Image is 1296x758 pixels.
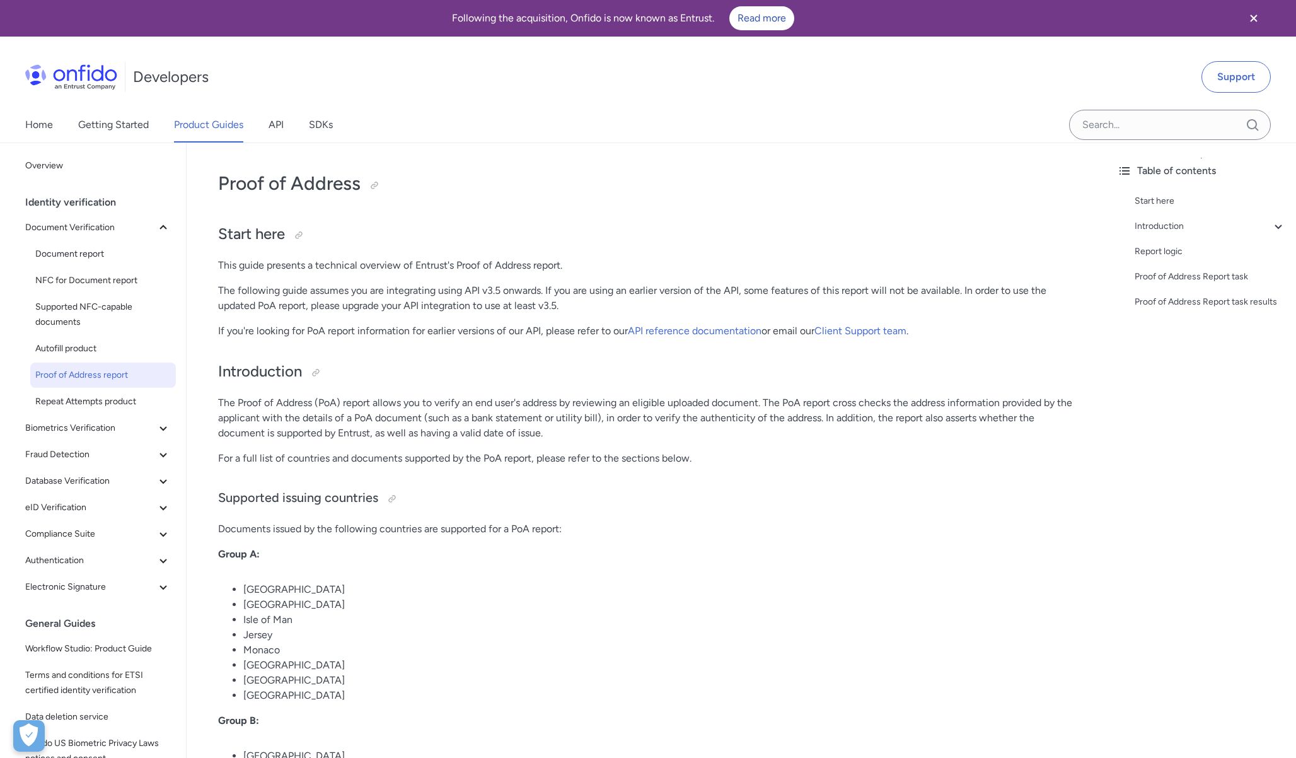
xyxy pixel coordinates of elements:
[25,107,53,143] a: Home
[218,489,1075,509] h3: Supported issuing countries
[25,611,181,636] div: General Guides
[218,224,1075,245] h2: Start here
[243,597,1075,612] li: [GEOGRAPHIC_DATA]
[78,107,149,143] a: Getting Started
[218,361,1075,383] h2: Introduction
[30,294,176,335] a: Supported NFC-capable documents
[30,242,176,267] a: Document report
[269,107,284,143] a: API
[1246,11,1261,26] svg: Close banner
[25,527,156,542] span: Compliance Suite
[25,668,171,698] span: Terms and conditions for ETSI certified identity verification
[218,283,1075,313] p: The following guide assumes you are integrating using API v3.5 onwards. If you are using an earli...
[35,368,171,383] span: Proof of Address report
[20,215,176,240] button: Document Verification
[243,688,1075,703] li: [GEOGRAPHIC_DATA]
[174,107,243,143] a: Product Guides
[243,612,1075,627] li: Isle of Man
[1201,61,1271,93] a: Support
[1135,219,1286,234] a: Introduction
[20,704,176,730] a: Data deletion service
[1135,294,1286,310] a: Proof of Address Report task results
[25,500,156,515] span: eID Verification
[20,522,176,547] button: Compliance Suite
[25,553,156,568] span: Authentication
[243,643,1075,658] li: Monaco
[218,171,1075,196] h1: Proof of Address
[20,663,176,703] a: Terms and conditions for ETSI certified identity verification
[243,582,1075,597] li: [GEOGRAPHIC_DATA]
[25,190,181,215] div: Identity verification
[25,474,156,489] span: Database Verification
[20,574,176,600] button: Electronic Signature
[20,442,176,467] button: Fraud Detection
[25,447,156,462] span: Fraud Detection
[1117,163,1286,178] div: Table of contents
[35,394,171,409] span: Repeat Attempts product
[25,220,156,235] span: Document Verification
[628,325,761,337] a: API reference documentation
[30,363,176,388] a: Proof of Address report
[218,258,1075,273] p: This guide presents a technical overview of Entrust's Proof of Address report.
[35,341,171,356] span: Autofill product
[243,658,1075,673] li: [GEOGRAPHIC_DATA]
[20,416,176,441] button: Biometrics Verification
[30,336,176,361] a: Autofill product
[13,720,45,752] div: Cookie Preferences
[25,580,156,595] span: Electronic Signature
[1135,269,1286,284] a: Proof of Address Report task
[1230,3,1277,34] button: Close banner
[218,714,259,726] strong: Group B:
[30,268,176,293] a: NFC for Document report
[218,324,1075,339] p: If you're looking for PoA report information for earlier versions of our API, please refer to our...
[13,720,45,752] button: Open Preferences
[25,64,117,90] img: Onfido Logo
[729,6,794,30] a: Read more
[309,107,333,143] a: SDKs
[30,389,176,414] a: Repeat Attempts product
[20,469,176,494] button: Database Verification
[15,6,1230,30] div: Following the acquisition, Onfido is now known as Entrust.
[218,451,1075,466] p: For a full list of countries and documents supported by the PoA report, please refer to the secti...
[243,627,1075,643] li: Jersey
[218,548,260,560] strong: Group A:
[20,636,176,662] a: Workflow Studio: Product Guide
[814,325,906,337] a: Client Support team
[218,395,1075,441] p: The Proof of Address (PoA) report allows you to verify an end user's address by reviewing an elig...
[1135,194,1286,209] a: Start here
[25,641,171,656] span: Workflow Studio: Product Guide
[218,522,1075,537] p: Documents issued by the following countries are supported for a PoA report:
[243,673,1075,688] li: [GEOGRAPHIC_DATA]
[1135,244,1286,259] a: Report logic
[133,67,209,87] h1: Developers
[20,548,176,573] button: Authentication
[25,158,171,173] span: Overview
[35,247,171,262] span: Document report
[35,300,171,330] span: Supported NFC-capable documents
[35,273,171,288] span: NFC for Document report
[20,495,176,520] button: eID Verification
[25,709,171,725] span: Data deletion service
[1069,110,1271,140] input: Onfido search input field
[20,153,176,178] a: Overview
[25,421,156,436] span: Biometrics Verification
